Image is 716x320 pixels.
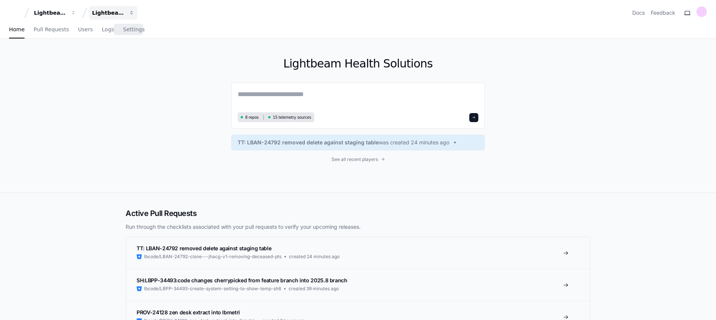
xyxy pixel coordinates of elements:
[89,6,137,20] button: Lightbeam Health Solutions
[126,223,590,231] p: Run through the checklists associated with your pull requests to verify your upcoming releases.
[332,156,378,162] span: See all recent players
[9,21,25,38] a: Home
[9,27,25,32] span: Home
[123,21,144,38] a: Settings
[144,286,281,292] span: lbcode/LBPP-34493-create-system-setting-to-show-temp-sh8
[231,57,485,70] h1: Lightbeam Health Solutions
[126,269,590,301] a: SH:LBPP-34493:code changes cherrypicked from feature branch into 2025.8 branchlbcode/LBPP-34493-c...
[34,21,69,38] a: Pull Requests
[137,277,347,283] span: SH:LBPP-34493:code changes cherrypicked from feature branch into 2025.8 branch
[34,9,66,17] div: Lightbeam Health
[102,27,114,32] span: Logs
[126,237,590,269] a: TT: LBAN-24792 removed delete against staging tablelbcode/LBAN-24792-clone---jhacg-v1-removing-de...
[126,208,590,219] h2: Active Pull Requests
[123,27,144,32] span: Settings
[137,309,240,315] span: PROV-24128 zen desk extract into lbmetri
[238,139,478,146] a: TT: LBAN-24792 removed delete against staging tablewas created 24 minutes ago
[102,21,114,38] a: Logs
[231,156,485,162] a: See all recent players
[78,27,93,32] span: Users
[144,254,281,260] span: lbcode/LBAN-24792-clone---jhacg-v1-removing-deceased-pts
[379,139,449,146] span: was created 24 minutes ago
[238,139,379,146] span: TT: LBAN-24792 removed delete against staging table
[78,21,93,38] a: Users
[651,9,675,17] button: Feedback
[245,115,259,120] span: 8 repos
[289,254,340,260] span: created 24 minutes ago
[632,9,645,17] a: Docs
[31,6,79,20] button: Lightbeam Health
[34,27,69,32] span: Pull Requests
[92,9,124,17] div: Lightbeam Health Solutions
[273,115,311,120] span: 15 telemetry sources
[289,286,339,292] span: created 39 minutes ago
[137,245,271,251] span: TT: LBAN-24792 removed delete against staging table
